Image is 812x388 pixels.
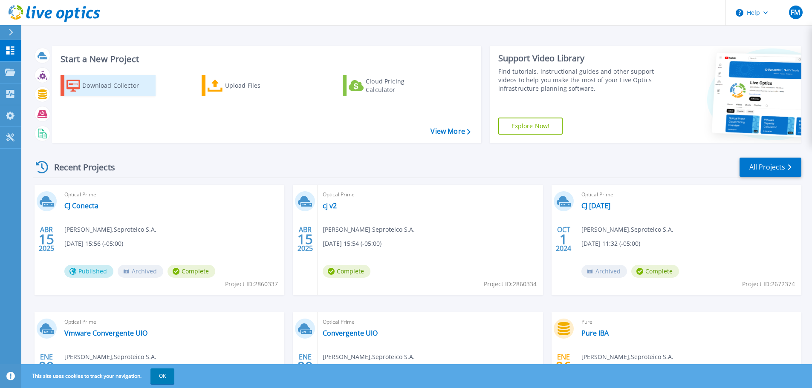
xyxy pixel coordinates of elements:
div: Support Video Library [498,53,657,64]
a: View More [431,127,470,135]
span: Complete [323,265,370,278]
a: Pure IBA [581,329,609,337]
div: ENE 2024 [38,351,55,382]
span: [PERSON_NAME] , Seproteico S.A. [581,352,673,362]
span: [DATE] 15:56 (-05:00) [64,239,123,248]
a: Cloud Pricing Calculator [343,75,438,96]
a: CJ [DATE] [581,201,610,210]
span: Complete [631,265,679,278]
span: Archived [118,265,163,278]
span: Published [64,265,113,278]
span: 1 [560,236,567,243]
div: OCT 2024 [555,224,572,255]
span: [PERSON_NAME] , Seproteico S.A. [581,225,673,234]
div: Find tutorials, instructional guides and other support videos to help you make the most of your L... [498,67,657,93]
span: Pure [581,317,796,327]
button: OK [150,368,174,384]
span: [PERSON_NAME] , Seproteico S.A. [323,352,415,362]
div: Download Collector [82,77,150,94]
span: Optical Prime [64,190,279,199]
a: CJ Conecta [64,201,98,210]
div: ABR 2025 [297,224,313,255]
span: Project ID: 2860337 [225,279,278,289]
span: [DATE] 11:32 (-05:00) [581,239,640,248]
a: Explore Now! [498,118,563,135]
span: 29 [298,363,313,370]
span: Complete [168,265,215,278]
div: ABR 2025 [38,224,55,255]
a: Download Collector [61,75,156,96]
a: Convergente UIO [323,329,378,337]
h3: Start a New Project [61,55,470,64]
a: All Projects [740,158,801,177]
a: Upload Files [202,75,297,96]
div: Cloud Pricing Calculator [366,77,434,94]
span: Optical Prime [581,190,796,199]
span: Project ID: 2860334 [484,279,537,289]
span: [DATE] 15:54 (-05:00) [323,239,381,248]
a: Vmware Convergente UIO [64,329,147,337]
span: Archived [581,265,627,278]
span: Optical Prime [323,317,537,327]
span: [PERSON_NAME] , Seproteico S.A. [64,352,156,362]
div: Recent Projects [33,157,127,178]
span: [PERSON_NAME] , Seproteico S.A. [323,225,415,234]
span: This site uses cookies to track your navigation. [23,368,174,384]
div: ENE 2024 [555,351,572,382]
span: 15 [39,236,54,243]
span: [PERSON_NAME] , Seproteico S.A. [64,225,156,234]
span: FM [791,9,800,16]
span: Optical Prime [323,190,537,199]
div: ENE 2024 [297,351,313,382]
div: Upload Files [225,77,293,94]
span: 29 [39,363,54,370]
span: 26 [556,363,571,370]
span: Optical Prime [64,317,279,327]
a: cj v2 [323,201,337,210]
span: Project ID: 2672374 [742,279,795,289]
span: 15 [298,236,313,243]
